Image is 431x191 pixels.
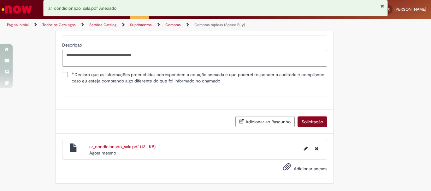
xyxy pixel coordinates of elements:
span: Descrição [62,42,83,48]
button: Fechar Notificação [380,3,384,8]
time: 30/09/2025 13:34:13 [89,150,116,156]
a: Service Catalog [89,22,116,27]
img: ServiceNow [1,3,33,16]
a: ar_condicionado_sala.pdf (12.1 KB) [89,144,156,149]
a: Página inicial [7,22,29,27]
span: Adicionar anexos [294,166,327,171]
span: NR [386,7,390,11]
button: Solicitação [298,116,327,127]
span: Declaro que as informações preenchidas correspondem a cotação anexada e que poderei responder a a... [72,71,327,84]
a: Suprimentos [130,22,152,27]
button: Editar nome de arquivo ar_condicionado_sala.pdf [300,143,311,154]
button: Excluir ar_condicionado_sala.pdf [311,143,322,154]
a: Compras rápidas (Speed Buy) [194,22,245,27]
span: ar_condicionado_sala.pdf Anexado [48,5,116,11]
textarea: Descrição [62,50,327,67]
span: Obrigatório Preenchido [72,72,74,75]
a: Compras [165,22,181,27]
button: Adicionar anexos [281,161,292,176]
span: Agora mesmo [89,150,116,156]
span: [PERSON_NAME] [394,7,426,12]
button: Adicionar ao Rascunho [235,116,295,127]
a: Todos os Catálogos [42,22,76,27]
ul: Trilhas de página [5,19,283,31]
